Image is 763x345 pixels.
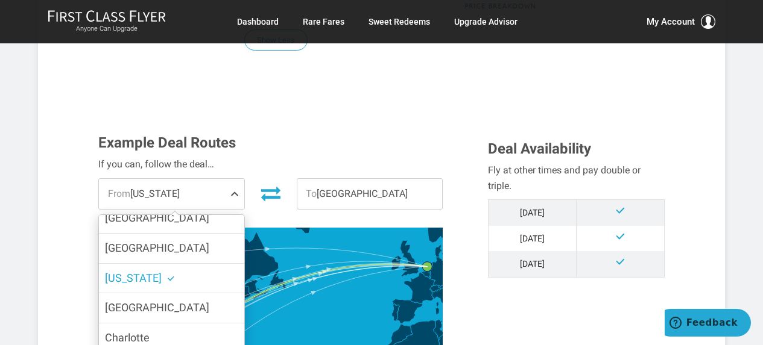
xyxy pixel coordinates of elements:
a: First Class FlyerAnyone Can Upgrade [48,10,166,34]
img: First Class Flyer [48,10,166,22]
a: Rare Fares [303,11,344,33]
span: Deal Availability [488,140,591,157]
path: Tunisia [434,319,443,340]
span: [GEOGRAPHIC_DATA] [105,241,209,254]
path: United Kingdom [396,240,419,277]
span: [US_STATE] [105,272,162,284]
a: Sweet Redeems [369,11,430,33]
a: Dashboard [237,11,279,33]
path: France [404,272,438,307]
path: Spain [392,299,423,323]
button: My Account [647,14,715,29]
span: [GEOGRAPHIC_DATA] [297,179,442,209]
path: Portugal [391,303,399,321]
button: Invert Route Direction [254,180,288,207]
span: [GEOGRAPHIC_DATA] [105,301,209,314]
path: Denmark [435,244,446,257]
span: My Account [647,14,695,29]
path: Belgium [421,271,430,278]
a: Upgrade Advisor [454,11,518,33]
td: [DATE] [488,226,576,251]
iframe: Opens a widget where you can find more information [665,309,751,339]
span: Charlotte [105,331,150,344]
g: Amsterdam [422,261,440,271]
td: [DATE] [488,200,576,226]
span: [US_STATE] [99,179,244,209]
span: To [306,188,317,199]
path: Germany [429,256,452,287]
path: Switzerland [429,284,440,291]
small: Anyone Can Upgrade [48,25,166,33]
path: Luxembourg [429,276,430,278]
span: From [108,188,130,199]
span: Example Deal Routes [98,134,236,151]
td: [DATE] [488,251,576,277]
div: Fly at other times and pay double or triple. [488,163,665,193]
div: If you can, follow the deal… [98,157,443,172]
